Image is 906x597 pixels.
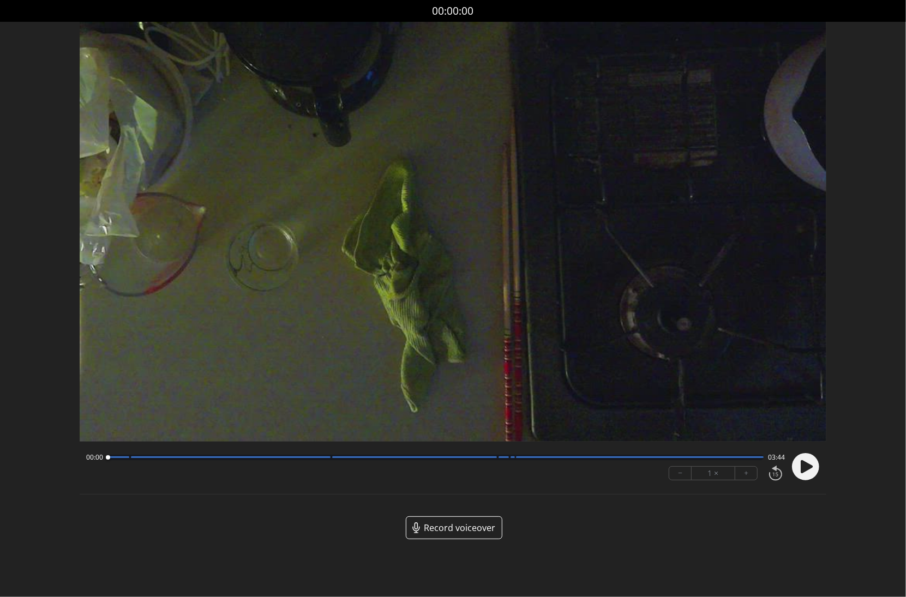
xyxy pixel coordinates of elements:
span: 03:44 [768,453,785,462]
span: 00:00 [86,453,103,462]
span: Record voiceover [424,521,495,534]
button: + [735,467,757,480]
div: 1 × [692,467,735,480]
button: − [669,467,692,480]
a: Record voiceover [406,516,502,539]
a: 00:00:00 [433,3,474,19]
